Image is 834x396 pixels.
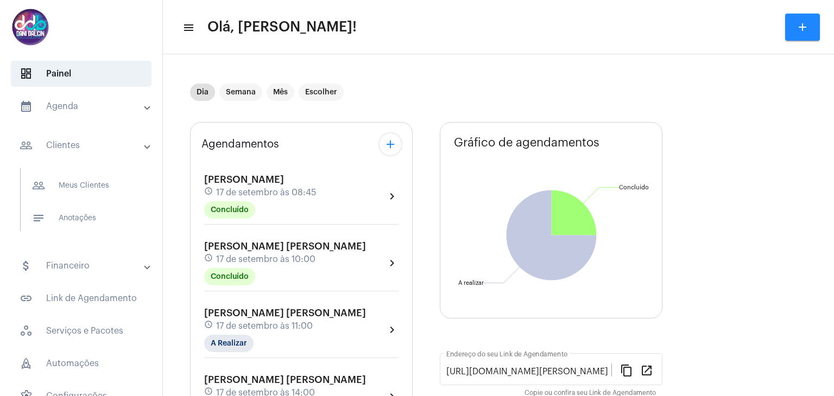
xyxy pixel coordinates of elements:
[20,259,33,272] mat-icon: sidenav icon
[23,205,138,231] span: Anotações
[201,138,279,150] span: Agendamentos
[267,84,294,101] mat-chip: Mês
[20,67,33,80] span: sidenav icon
[458,280,484,286] text: A realizar
[386,257,399,270] mat-icon: chevron_right
[299,84,344,101] mat-chip: Escolher
[204,320,214,332] mat-icon: schedule
[32,212,45,225] mat-icon: sidenav icon
[9,5,52,49] img: 5016df74-caca-6049-816a-988d68c8aa82.png
[204,308,366,318] span: [PERSON_NAME] [PERSON_NAME]
[32,179,45,192] mat-icon: sidenav icon
[204,241,366,251] span: [PERSON_NAME] [PERSON_NAME]
[20,139,33,152] mat-icon: sidenav icon
[7,93,162,119] mat-expansion-panel-header: sidenav iconAgenda
[20,292,33,305] mat-icon: sidenav icon
[204,375,366,385] span: [PERSON_NAME] [PERSON_NAME]
[190,84,215,101] mat-chip: Dia
[640,363,653,376] mat-icon: open_in_new
[7,163,162,246] div: sidenav iconClientes
[20,139,145,152] mat-panel-title: Clientes
[219,84,262,101] mat-chip: Semana
[11,61,151,87] span: Painel
[619,184,649,190] text: Concluído
[20,100,145,113] mat-panel-title: Agenda
[454,136,599,149] span: Gráfico de agendamentos
[11,318,151,344] span: Serviços e Pacotes
[204,253,214,265] mat-icon: schedule
[216,321,313,331] span: 17 de setembro às 11:00
[204,187,214,199] mat-icon: schedule
[182,21,193,34] mat-icon: sidenav icon
[386,190,399,203] mat-icon: chevron_right
[7,253,162,279] mat-expansion-panel-header: sidenav iconFinanceiro
[11,350,151,376] span: Automações
[796,21,809,34] mat-icon: add
[204,268,255,285] mat-chip: Concluído
[20,324,33,337] span: sidenav icon
[386,323,399,336] mat-icon: chevron_right
[207,18,357,36] span: Olá, [PERSON_NAME]!
[216,254,315,264] span: 17 de setembro às 10:00
[204,201,255,219] mat-chip: Concluído
[204,175,284,184] span: [PERSON_NAME]
[20,357,33,370] span: sidenav icon
[11,285,151,311] span: Link de Agendamento
[7,128,162,163] mat-expansion-panel-header: sidenav iconClientes
[216,188,316,197] span: 17 de setembro às 08:45
[620,363,633,376] mat-icon: content_copy
[204,335,254,352] mat-chip: A Realizar
[20,100,33,113] mat-icon: sidenav icon
[384,138,397,151] mat-icon: add
[20,259,145,272] mat-panel-title: Financeiro
[446,367,611,376] input: Link
[23,173,138,199] span: Meus Clientes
